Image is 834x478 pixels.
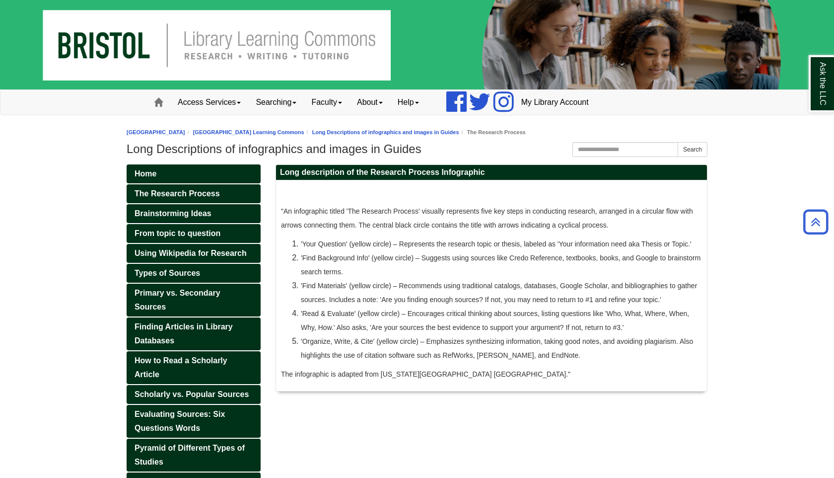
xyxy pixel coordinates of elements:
a: Brainstorming Ideas [127,204,261,223]
span: 'Your Question' (yellow circle) – Represents the research topic or thesis, labeled as 'Your infor... [301,240,692,248]
a: Searching [248,90,304,115]
span: How to Read a Scholarly Article [135,356,227,379]
span: Finding Articles in Library Databases [135,322,233,345]
a: The Research Process [127,184,261,203]
a: Finding Articles in Library Databases [127,318,261,350]
span: Brainstorming Ideas [135,209,211,218]
a: From topic to question [127,224,261,243]
a: [GEOGRAPHIC_DATA] [127,129,185,135]
a: Long Descriptions of infographics and images in Guides [312,129,459,135]
span: Pyramid of Different Types of Studies [135,444,245,466]
span: Home [135,169,156,178]
a: My Library Account [514,90,596,115]
a: Help [390,90,426,115]
span: 'Read & Evaluate' (yellow circle) – Encourages critical thinking about sources, listing questions... [301,310,689,331]
a: Using Wikipedia for Research [127,244,261,263]
a: [GEOGRAPHIC_DATA] Learning Commons [193,129,304,135]
a: About [349,90,390,115]
span: Evaluating Sources: Six Questions Words [135,410,225,432]
a: Scholarly vs. Popular Sources [127,385,261,404]
a: Evaluating Sources: Six Questions Words [127,405,261,438]
span: Primary vs. Secondary Sources [135,289,220,311]
span: Scholarly vs. Popular Sources [135,390,249,398]
nav: breadcrumb [127,128,707,137]
h2: Long description of the Research Process Infographic [276,165,707,180]
span: Using Wikipedia for Research [135,249,247,257]
span: The Research Process [135,189,220,198]
span: From topic to question [135,229,220,238]
span: Types of Sources [135,269,200,277]
li: The Research Process [459,128,526,137]
span: 'Find Materials' (yellow circle) – Recommends using traditional catalogs, databases, Google Schol... [301,282,697,304]
a: Pyramid of Different Types of Studies [127,439,261,472]
a: Faculty [304,90,349,115]
span: The infographic is adapted from [US_STATE][GEOGRAPHIC_DATA] [GEOGRAPHIC_DATA]." [281,370,570,378]
span: "An infographic titled 'The Research Process' visually represents five key steps in conducting re... [281,207,693,229]
a: Back to Top [800,215,832,229]
a: How to Read a Scholarly Article [127,351,261,384]
a: Home [127,164,261,183]
span: 'Find Background Info' (yellow circle) – Suggests using sources like Credo Reference, textbooks, ... [301,254,700,276]
span: 'Organize, Write, & Cite' (yellow circle) – Emphasizes synthesizing information, taking good note... [301,337,693,359]
a: Primary vs. Secondary Sources [127,284,261,317]
h1: Long Descriptions of infographics and images in Guides [127,142,707,156]
a: Access Services [170,90,248,115]
button: Search [678,142,707,157]
a: Types of Sources [127,264,261,283]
